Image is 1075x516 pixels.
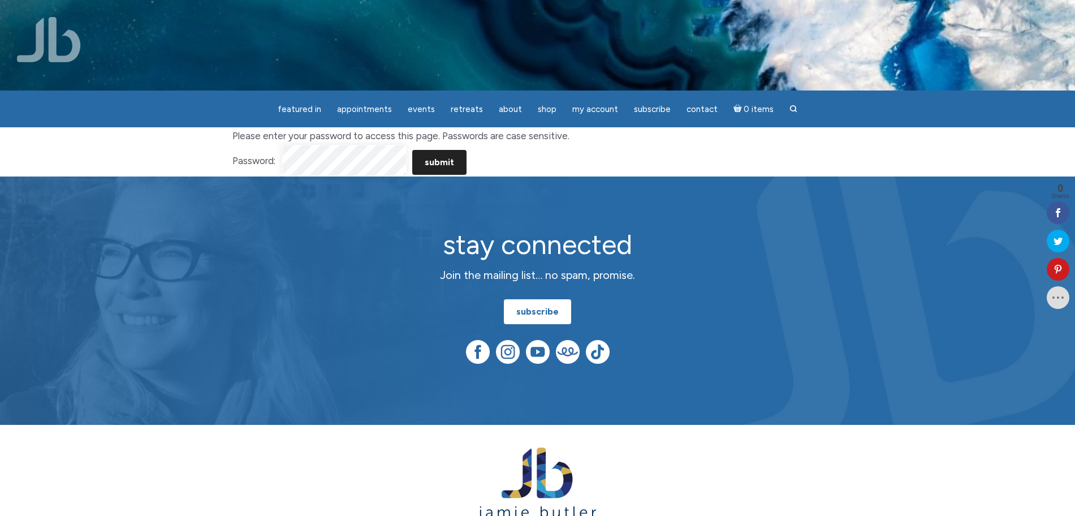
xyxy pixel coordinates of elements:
[634,104,671,114] span: Subscribe
[232,127,843,177] form: Please enter your password to access this page. Passwords are case sensitive.
[496,340,520,364] img: Instagram
[627,98,677,121] a: Subscribe
[17,17,81,62] img: Jamie Butler. The Everyday Medium
[451,104,483,114] span: Retreats
[330,98,399,121] a: Appointments
[531,98,563,121] a: Shop
[572,104,618,114] span: My Account
[412,150,467,175] input: Submit
[727,97,781,121] a: Cart0 items
[337,104,392,114] span: Appointments
[538,104,556,114] span: Shop
[444,98,490,121] a: Retreats
[466,340,490,364] img: Facebook
[492,98,529,121] a: About
[744,105,774,114] span: 0 items
[504,299,571,324] a: subscribe
[586,340,610,364] img: TikTok
[687,104,718,114] span: Contact
[733,104,744,114] i: Cart
[680,98,724,121] a: Contact
[565,98,625,121] a: My Account
[271,98,328,121] a: featured in
[499,104,522,114] span: About
[232,152,275,170] label: Password:
[408,104,435,114] span: Events
[526,340,550,364] img: YouTube
[1051,193,1069,199] span: Shares
[278,104,321,114] span: featured in
[337,230,739,260] h2: stay connected
[337,266,739,284] p: Join the mailing list… no spam, promise.
[401,98,442,121] a: Events
[556,340,580,364] img: Teespring
[1051,183,1069,193] span: 0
